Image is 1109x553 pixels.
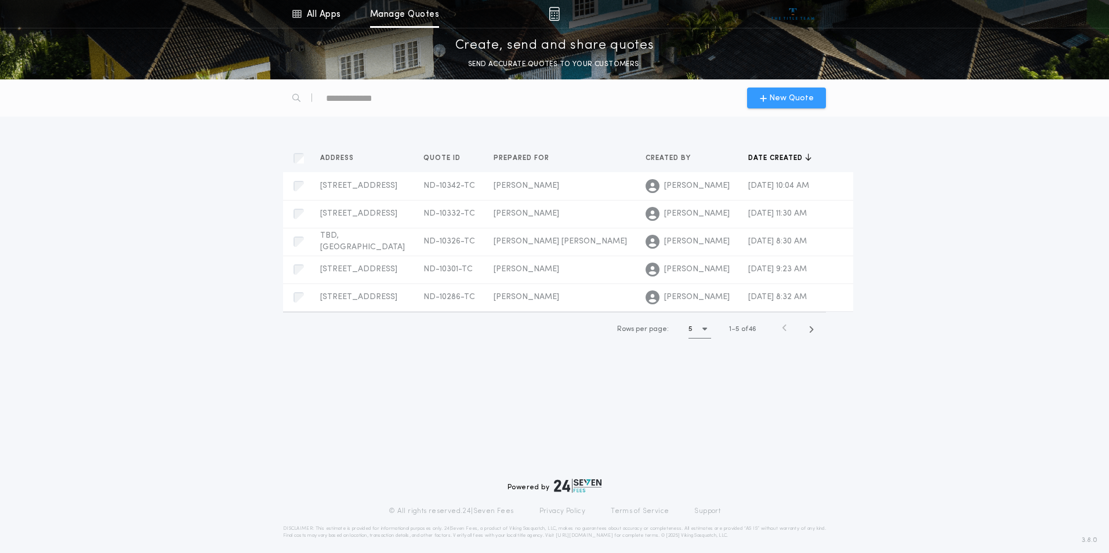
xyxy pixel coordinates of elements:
[748,265,807,274] span: [DATE] 9:23 AM
[748,154,805,163] span: Date created
[320,293,397,301] span: [STREET_ADDRESS]
[748,209,807,218] span: [DATE] 11:30 AM
[554,479,601,493] img: logo
[423,293,475,301] span: ND-10286-TC
[320,209,397,218] span: [STREET_ADDRESS]
[423,181,475,190] span: ND-10342-TC
[556,533,613,538] a: [URL][DOMAIN_NAME]
[494,209,559,218] span: [PERSON_NAME]
[320,231,405,252] span: TBD, [GEOGRAPHIC_DATA]
[771,8,815,20] img: vs-icon
[688,320,711,339] button: 5
[283,525,826,539] p: DISCLAIMER: This estimate is provided for informational purposes only. 24|Seven Fees, a product o...
[423,265,473,274] span: ND-10301-TC
[494,154,552,163] span: Prepared for
[423,237,475,246] span: ND-10326-TC
[617,326,669,333] span: Rows per page:
[664,208,730,220] span: [PERSON_NAME]
[494,181,559,190] span: [PERSON_NAME]
[664,180,730,192] span: [PERSON_NAME]
[611,507,669,516] a: Terms of Service
[320,265,397,274] span: [STREET_ADDRESS]
[748,152,811,164] button: Date created
[664,292,730,303] span: [PERSON_NAME]
[539,507,586,516] a: Privacy Policy
[320,181,397,190] span: [STREET_ADDRESS]
[646,152,700,164] button: Created by
[747,88,826,108] button: New Quote
[389,507,514,516] p: © All rights reserved. 24|Seven Fees
[423,154,463,163] span: Quote ID
[748,293,807,301] span: [DATE] 8:32 AM
[494,237,627,246] span: [PERSON_NAME] [PERSON_NAME]
[468,59,641,70] p: SEND ACCURATE QUOTES TO YOUR CUSTOMERS.
[494,265,559,274] span: [PERSON_NAME]
[741,324,756,334] span: of 46
[1082,535,1097,545] span: 3.8.0
[455,37,654,55] p: Create, send and share quotes
[494,293,559,301] span: [PERSON_NAME]
[549,7,560,21] img: img
[748,181,809,190] span: [DATE] 10:04 AM
[664,264,730,275] span: [PERSON_NAME]
[423,152,469,164] button: Quote ID
[320,152,363,164] button: Address
[729,326,731,333] span: 1
[688,323,693,335] h1: 5
[735,326,740,333] span: 5
[769,92,814,104] span: New Quote
[508,479,601,493] div: Powered by
[423,209,475,218] span: ND-10332-TC
[748,237,807,246] span: [DATE] 8:30 AM
[320,154,356,163] span: Address
[646,154,693,163] span: Created by
[694,507,720,516] a: Support
[664,236,730,248] span: [PERSON_NAME]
